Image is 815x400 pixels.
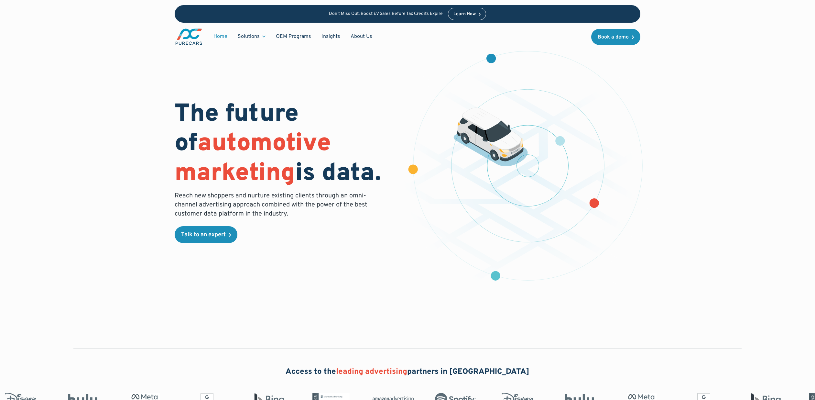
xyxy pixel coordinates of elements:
[336,367,407,377] span: leading advertising
[591,29,640,45] a: Book a demo
[175,28,203,46] a: main
[453,12,476,17] div: Learn How
[175,191,371,218] p: Reach new shoppers and nurture existing clients through an omni-channel advertising approach comb...
[208,30,233,43] a: Home
[453,107,528,166] img: illustration of a vehicle
[175,100,400,189] h1: The future of is data.
[286,367,529,378] h2: Access to the partners in [GEOGRAPHIC_DATA]
[175,128,331,189] span: automotive marketing
[271,30,316,43] a: OEM Programs
[175,226,237,243] a: Talk to an expert
[175,28,203,46] img: purecars logo
[181,232,226,238] div: Talk to an expert
[598,35,629,40] div: Book a demo
[448,8,486,20] a: Learn How
[345,30,377,43] a: About Us
[233,30,271,43] div: Solutions
[329,11,443,17] p: Don’t Miss Out: Boost EV Sales Before Tax Credits Expire
[316,30,345,43] a: Insights
[238,33,260,40] div: Solutions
